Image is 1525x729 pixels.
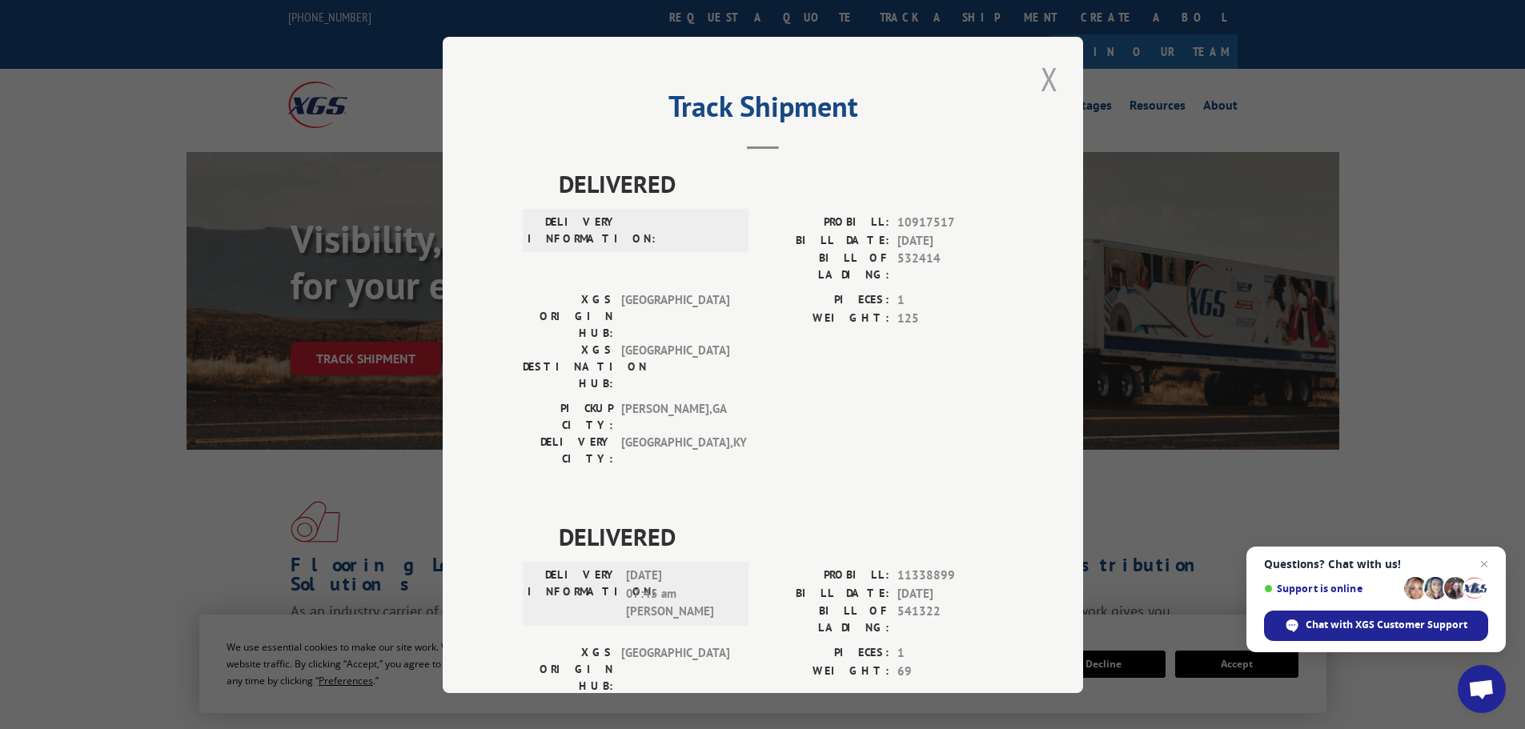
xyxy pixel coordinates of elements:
[763,603,889,636] label: BILL OF LADING:
[1458,665,1506,713] a: Open chat
[763,309,889,327] label: WEIGHT:
[763,250,889,283] label: BILL OF LADING:
[528,567,618,621] label: DELIVERY INFORMATION:
[763,567,889,585] label: PROBILL:
[528,214,618,247] label: DELIVERY INFORMATION:
[897,291,1003,310] span: 1
[559,166,1003,202] span: DELIVERED
[621,434,729,467] span: [GEOGRAPHIC_DATA] , KY
[1264,611,1488,641] span: Chat with XGS Customer Support
[897,214,1003,232] span: 10917517
[897,567,1003,585] span: 11338899
[523,95,1003,126] h2: Track Shipment
[897,250,1003,283] span: 532414
[523,291,613,342] label: XGS ORIGIN HUB:
[559,519,1003,555] span: DELIVERED
[621,644,729,695] span: [GEOGRAPHIC_DATA]
[897,231,1003,250] span: [DATE]
[897,309,1003,327] span: 125
[1306,618,1467,632] span: Chat with XGS Customer Support
[763,291,889,310] label: PIECES:
[763,214,889,232] label: PROBILL:
[897,662,1003,680] span: 69
[523,434,613,467] label: DELIVERY CITY:
[763,662,889,680] label: WEIGHT:
[621,400,729,434] span: [PERSON_NAME] , GA
[1036,57,1063,101] button: Close modal
[897,603,1003,636] span: 541322
[763,584,889,603] label: BILL DATE:
[1264,558,1488,571] span: Questions? Chat with us!
[763,644,889,663] label: PIECES:
[1264,583,1399,595] span: Support is online
[897,644,1003,663] span: 1
[523,400,613,434] label: PICKUP CITY:
[523,644,613,695] label: XGS ORIGIN HUB:
[763,231,889,250] label: BILL DATE:
[523,342,613,392] label: XGS DESTINATION HUB:
[626,567,734,621] span: [DATE] 07:45 am [PERSON_NAME]
[621,291,729,342] span: [GEOGRAPHIC_DATA]
[897,584,1003,603] span: [DATE]
[621,342,729,392] span: [GEOGRAPHIC_DATA]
